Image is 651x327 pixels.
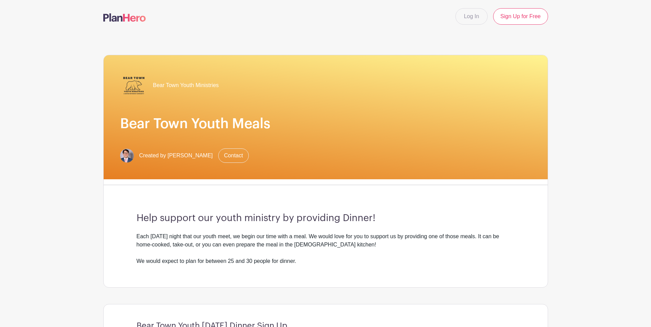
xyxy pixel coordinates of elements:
[120,72,148,99] img: Bear%20Town%20Youth%20Ministries%20Logo.png
[103,13,146,22] img: logo-507f7623f17ff9eddc593b1ce0a138ce2505c220e1c5a4e2b4648c50719b7d32.svg
[120,149,134,162] img: T.%20Moore%20Headshot%202024.jpg
[139,152,213,160] span: Created by [PERSON_NAME]
[493,8,548,25] a: Sign Up for Free
[153,81,219,89] span: Bear Town Youth Ministries
[137,232,515,265] div: Each [DATE] night that our youth meet, we begin our time with a meal. We would love for you to su...
[120,116,531,132] h1: Bear Town Youth Meals
[218,148,249,163] a: Contact
[455,8,488,25] a: Log In
[137,213,515,224] h3: Help support our youth ministry by providing Dinner!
